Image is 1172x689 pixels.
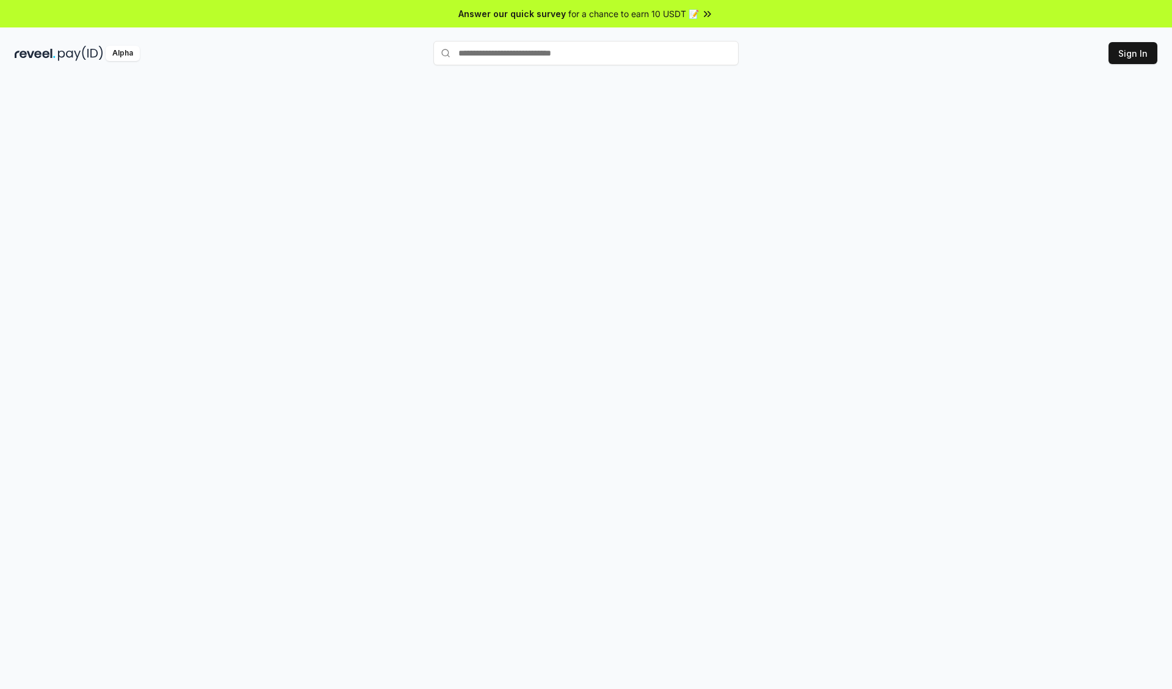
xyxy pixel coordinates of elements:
img: pay_id [58,46,103,61]
img: reveel_dark [15,46,56,61]
span: Answer our quick survey [458,7,566,20]
button: Sign In [1109,42,1157,64]
span: for a chance to earn 10 USDT 📝 [568,7,699,20]
div: Alpha [106,46,140,61]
